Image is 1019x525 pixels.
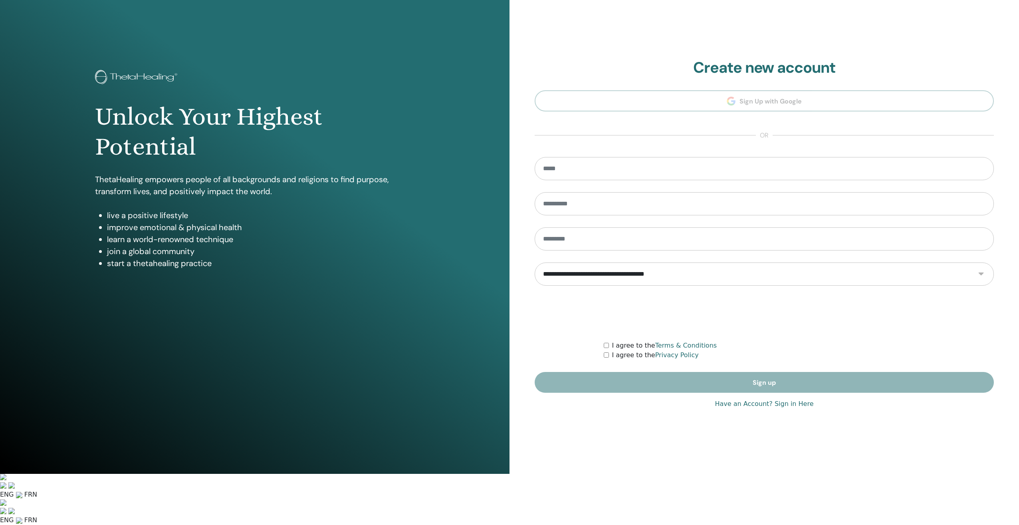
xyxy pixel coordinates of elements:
a: Privacy Policy [655,351,699,359]
li: start a thetahealing practice [107,257,415,269]
li: live a positive lifestyle [107,209,415,221]
li: join a global community [107,245,415,257]
h2: Create new account [535,59,994,77]
iframe: reCAPTCHA [704,298,825,329]
a: Terms & Conditions [655,342,717,349]
a: Have an Account? Sign in Here [715,399,813,409]
img: r-arrow.svg [16,492,22,498]
label: I agree to the [612,341,717,350]
span: FRN [24,491,37,498]
li: learn a world-renowned technique [107,233,415,245]
label: I agree to the [612,350,699,360]
li: improve emotional & physical health [107,221,415,233]
img: copy.svg [8,482,15,489]
span: FRN [24,516,37,524]
h1: Unlock Your Highest Potential [95,102,415,161]
p: ThetaHealing empowers people of all backgrounds and religions to find purpose, transform lives, a... [95,173,415,197]
img: r-arrow.svg [16,517,22,524]
img: copy.svg [8,508,15,514]
span: or [756,131,773,140]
